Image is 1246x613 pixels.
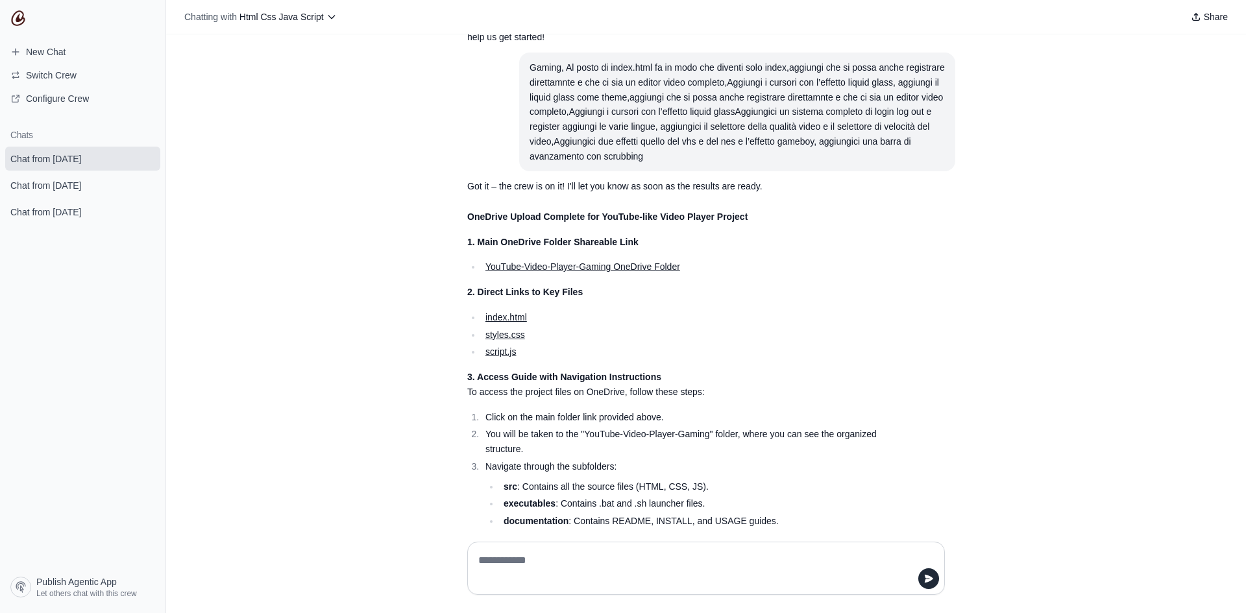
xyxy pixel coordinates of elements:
[1186,8,1233,26] button: Share
[485,330,525,340] a: styles.css
[482,459,883,529] li: Navigate through the subfolders:
[10,206,81,219] span: Chat from [DATE]
[36,575,117,588] span: Publish Agentic App
[179,8,342,26] button: Chatting with Html Css Java Script
[485,261,680,272] a: YouTube-Video-Player-Gaming OneDrive Folder
[500,514,883,529] li: : Contains README, INSTALL, and USAGE guides.
[5,42,160,62] a: New Chat
[36,588,137,599] span: Let others chat with this crew
[5,88,160,109] a: Configure Crew
[239,12,324,22] span: Html Css Java Script
[5,173,160,197] a: Chat from [DATE]
[504,516,568,526] strong: documentation
[530,60,945,163] div: Gaming, Al posto di index.html fa in modo che diventi solo index,aggiungi che si possa anche regi...
[467,287,583,297] strong: 2. Direct Links to Key Files
[10,10,26,26] img: CrewAI Logo
[519,53,955,171] section: User message
[482,410,883,425] li: Click on the main folder link provided above.
[26,45,66,58] span: New Chat
[485,312,527,322] a: index.html
[5,571,160,603] a: Publish Agentic App Let others chat with this crew
[500,496,883,511] li: : Contains .bat and .sh launcher files.
[184,10,237,23] span: Chatting with
[482,427,883,457] li: You will be taken to the "YouTube-Video-Player-Gaming" folder, where you can see the organized st...
[504,498,556,509] strong: executables
[500,479,883,494] li: : Contains all the source files (HTML, CSS, JS).
[5,147,160,171] a: Chat from [DATE]
[504,481,517,492] strong: src
[5,200,160,224] a: Chat from [DATE]
[10,179,81,192] span: Chat from [DATE]
[1204,10,1228,23] span: Share
[467,211,748,222] strong: OneDrive Upload Complete for YouTube-like Video Player Project
[485,346,516,357] a: script.js
[467,372,661,382] strong: 3. Access Guide with Navigation Instructions
[467,179,883,194] p: Got it – the crew is on it! I'll let you know as soon as the results are ready.
[26,92,89,105] span: Configure Crew
[26,69,77,82] span: Switch Crew
[5,65,160,86] button: Switch Crew
[467,370,883,400] p: To access the project files on OneDrive, follow these steps:
[467,237,639,247] strong: 1. Main OneDrive Folder Shareable Link
[10,152,81,165] span: Chat from [DATE]
[457,171,893,202] section: Response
